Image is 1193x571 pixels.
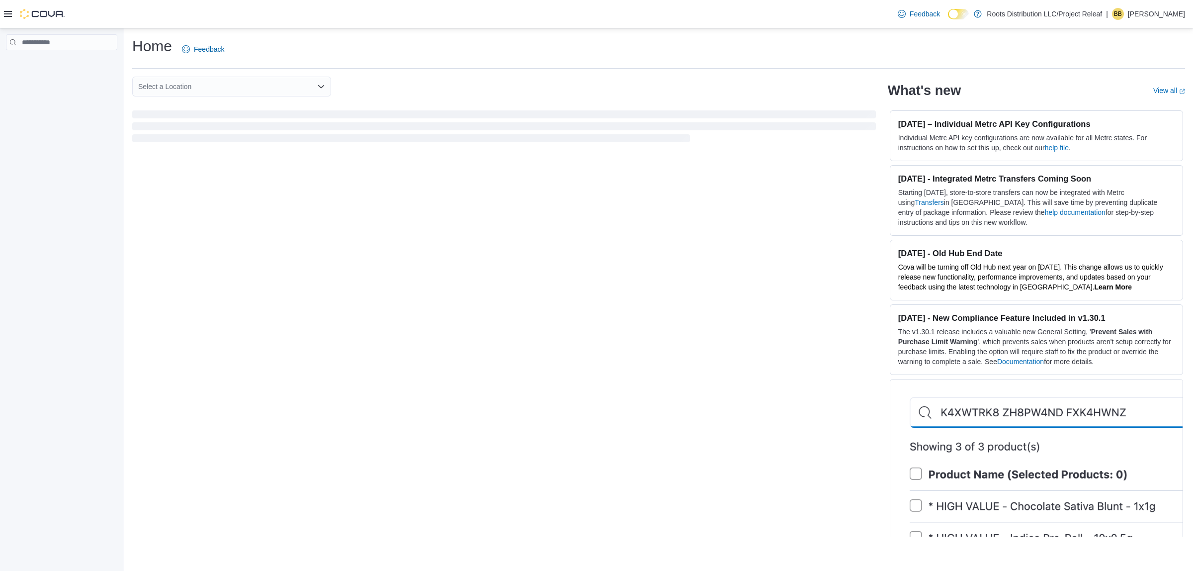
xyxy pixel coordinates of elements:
[997,358,1044,366] a: Documentation
[915,198,944,206] a: Transfers
[898,133,1175,153] p: Individual Metrc API key configurations are now available for all Metrc states. For instructions ...
[948,9,969,19] input: Dark Mode
[898,174,1175,184] h3: [DATE] - Integrated Metrc Transfers Coming Soon
[898,188,1175,227] p: Starting [DATE], store-to-store transfers can now be integrated with Metrc using in [GEOGRAPHIC_D...
[898,119,1175,129] h3: [DATE] – Individual Metrc API Key Configurations
[20,9,65,19] img: Cova
[317,83,325,91] button: Open list of options
[132,36,172,56] h1: Home
[1153,87,1185,95] a: View allExternal link
[1106,8,1108,20] p: |
[178,39,228,59] a: Feedback
[194,44,224,54] span: Feedback
[898,313,1175,323] h3: [DATE] - New Compliance Feature Included in v1.30.1
[1112,8,1124,20] div: Breyanna Bright
[1114,8,1122,20] span: BB
[948,19,948,20] span: Dark Mode
[1095,283,1132,291] a: Learn More
[1045,144,1069,152] a: help file
[898,248,1175,258] h3: [DATE] - Old Hub End Date
[898,263,1163,291] span: Cova will be turning off Old Hub next year on [DATE]. This change allows us to quickly release ne...
[894,4,944,24] a: Feedback
[1128,8,1185,20] p: [PERSON_NAME]
[987,8,1102,20] p: Roots Distribution LLC/Project Releaf
[1179,89,1185,95] svg: External link
[6,52,117,76] nav: Complex example
[898,327,1175,367] p: The v1.30.1 release includes a valuable new General Setting, ' ', which prevents sales when produ...
[888,83,961,98] h2: What's new
[910,9,940,19] span: Feedback
[1045,208,1106,216] a: help documentation
[132,112,876,144] span: Loading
